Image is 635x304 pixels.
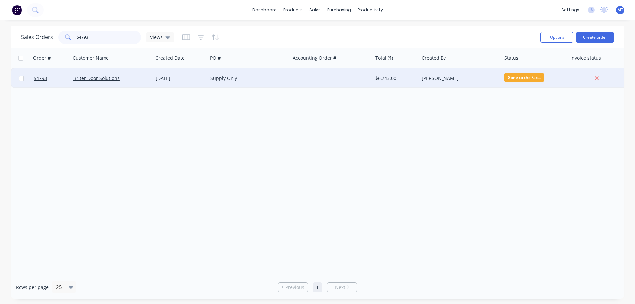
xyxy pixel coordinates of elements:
[335,284,345,291] span: Next
[422,55,446,61] div: Created By
[313,282,322,292] a: Page 1 is your current page
[249,5,280,15] a: dashboard
[285,284,304,291] span: Previous
[280,5,306,15] div: products
[33,55,51,61] div: Order #
[571,55,601,61] div: Invoice status
[150,34,163,41] span: Views
[558,5,583,15] div: settings
[210,75,284,82] div: Supply Only
[73,75,120,81] a: Briter Door Solutions
[375,55,393,61] div: Total ($)
[504,55,518,61] div: Status
[21,34,53,40] h1: Sales Orders
[293,55,336,61] div: Accounting Order #
[210,55,221,61] div: PO #
[375,75,414,82] div: $6,743.00
[354,5,386,15] div: productivity
[73,55,109,61] div: Customer Name
[156,75,205,82] div: [DATE]
[306,5,324,15] div: sales
[576,32,614,43] button: Create order
[278,284,308,291] a: Previous page
[327,284,357,291] a: Next page
[324,5,354,15] div: purchasing
[77,31,141,44] input: Search...
[155,55,185,61] div: Created Date
[540,32,573,43] button: Options
[422,75,495,82] div: [PERSON_NAME]
[504,73,544,82] span: Gone to the Fac...
[34,75,47,82] span: 54793
[275,282,360,292] ul: Pagination
[617,7,623,13] span: MT
[34,68,73,88] a: 54793
[12,5,22,15] img: Factory
[16,284,49,291] span: Rows per page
